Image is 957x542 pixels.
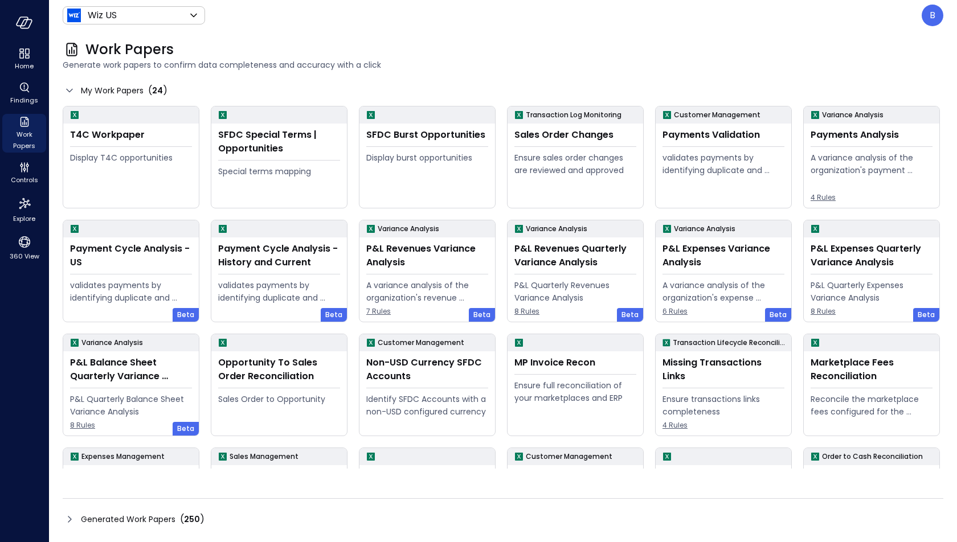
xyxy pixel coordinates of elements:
span: Beta [918,309,935,321]
p: Customer Management [378,337,464,348]
div: Home [2,46,46,73]
p: Wiz US [88,9,117,22]
div: Identify SFDC Accounts with a non-USD configured currency [366,393,488,418]
span: 8 Rules [70,420,192,431]
span: 7 Rules [366,306,488,317]
div: MP Invoice Recon [514,356,636,369]
img: Icon [67,9,81,22]
div: A variance analysis of the organization's payment transactions [811,151,933,176]
span: Beta [177,309,194,321]
div: ( ) [148,84,167,97]
span: Beta [770,309,787,321]
div: Sales Order to Opportunity [218,393,340,405]
div: Boaz [922,5,943,26]
span: 360 View [10,251,39,262]
span: 24 [152,85,163,96]
div: Special terms mapping [218,165,340,178]
span: Controls [11,174,38,186]
div: SFDC Special Terms | Opportunities [218,128,340,155]
p: Customer Management [674,109,760,121]
div: P&L Quarterly Balance Sheet Variance Analysis [70,393,192,418]
p: Variance Analysis [81,337,143,348]
div: Ensure sales order changes are reviewed and approved [514,151,636,176]
div: Ensure transactions links completeness [662,393,784,418]
span: 4 Rules [811,192,933,203]
div: Missing Transactions Links [662,356,784,383]
div: A variance analysis of the organization's expense accounts [662,279,784,304]
div: Sales Order Changes [514,128,636,142]
div: P&L Quarterly Revenues Variance Analysis [514,279,636,304]
div: Explore [2,194,46,225]
div: A variance analysis of the organization's revenue accounts [366,279,488,304]
span: Generated Work Papers [81,513,175,525]
span: Findings [10,95,38,106]
div: Display burst opportunities [366,151,488,164]
div: Marketplace Fees Reconciliation [811,356,933,383]
span: Home [15,60,34,72]
div: Non-USD Currency SFDC Accounts [366,356,488,383]
span: 4 Rules [662,420,784,431]
div: Work Papers [2,114,46,153]
p: Variance Analysis [378,223,439,235]
span: My Work Papers [81,84,144,97]
span: Beta [621,309,639,321]
span: 8 Rules [811,306,933,317]
div: Controls [2,159,46,187]
p: Transaction Lifecycle Reconciliation [673,337,787,348]
p: Order to Cash Reconciliation [822,451,923,462]
div: Display T4C opportunities [70,151,192,164]
div: T4C Workpaper [70,128,192,142]
p: Expenses Management [81,451,165,462]
div: Payments Validation [662,128,784,142]
span: Beta [325,309,342,321]
p: Variance Analysis [674,223,735,235]
div: Opportunity To Sales Order Reconciliation [218,356,340,383]
div: SFDC Burst Opportunities [366,128,488,142]
span: Work Papers [7,129,42,151]
div: validates payments by identifying duplicate and erroneous entries. [70,279,192,304]
span: Generate work papers to confirm data completeness and accuracy with a click [63,59,943,71]
p: B [930,9,935,22]
div: ( ) [180,512,205,526]
span: Work Papers [85,40,174,59]
div: Reconcile the marketplace fees configured for the Opportunity to the actual fees being paid [811,393,933,418]
span: 8 Rules [514,306,636,317]
div: 360 View [2,232,46,263]
span: Beta [177,423,194,434]
div: P&L Balance Sheet Quarterly Variance Analysis [70,356,192,383]
p: Sales Management [230,451,298,462]
span: 6 Rules [662,306,784,317]
p: Variance Analysis [526,223,587,235]
span: Beta [473,309,490,321]
div: P&L Quarterly Expenses Variance Analysis [811,279,933,304]
p: Variance Analysis [822,109,884,121]
div: P&L Revenues Quarterly Variance Analysis [514,242,636,269]
div: Ensure full reconciliation of your marketplaces and ERP [514,379,636,404]
div: validates payments by identifying duplicate and erroneous entries. [662,151,784,176]
div: P&L Expenses Quarterly Variance Analysis [811,242,933,269]
div: validates payments by identifying duplicate and erroneous entries. [218,279,340,304]
div: Payments Analysis [811,128,933,142]
span: 250 [184,514,200,525]
div: Findings [2,80,46,107]
span: Explore [13,213,35,224]
div: Payment Cycle Analysis - US [70,242,192,269]
p: Transaction Log Monitoring [526,109,621,121]
div: P&L Expenses Variance Analysis [662,242,784,269]
p: Customer Management [526,451,612,462]
div: P&L Revenues Variance Analysis [366,242,488,269]
div: Payment Cycle Analysis - History and Current [218,242,340,269]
